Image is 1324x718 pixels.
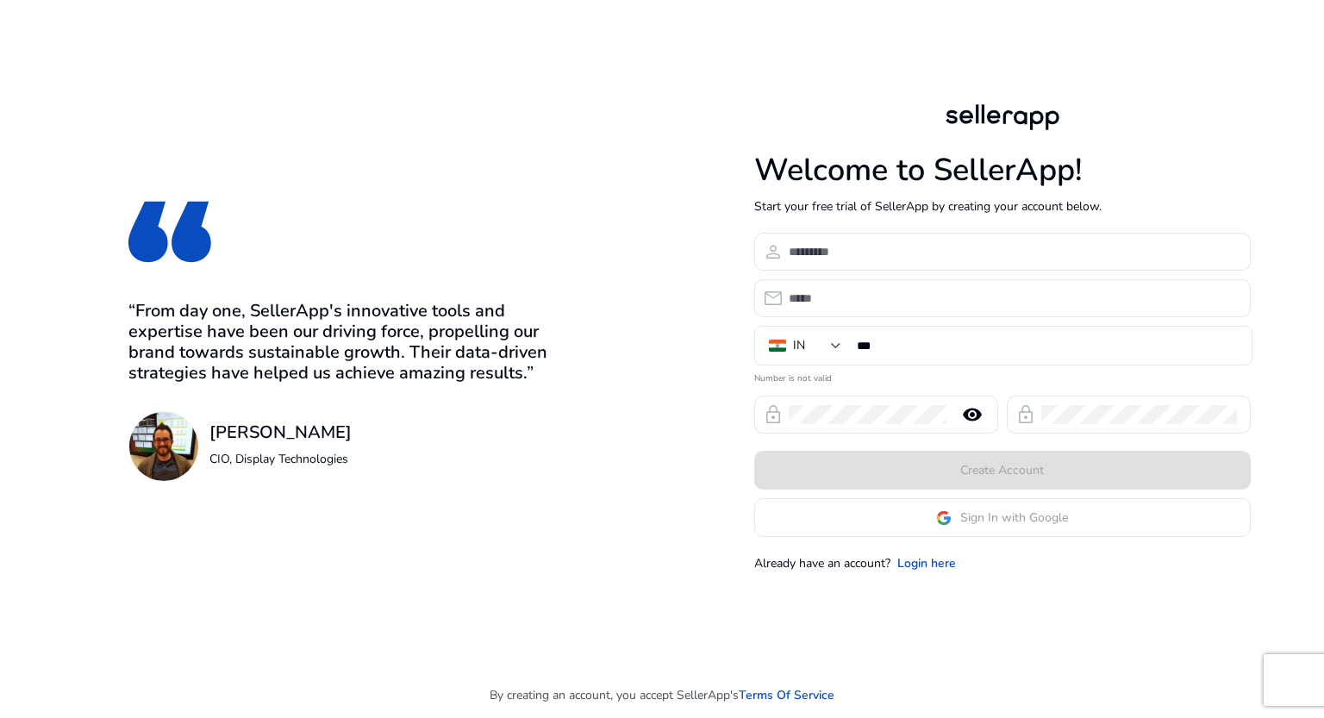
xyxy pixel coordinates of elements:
[754,554,890,572] p: Already have an account?
[128,301,570,384] h3: “From day one, SellerApp's innovative tools and expertise have been our driving force, propelling...
[754,152,1251,189] h1: Welcome to SellerApp!
[754,197,1251,215] p: Start your free trial of SellerApp by creating your account below.
[754,367,1251,385] mat-error: Number is not valid
[1015,404,1036,425] span: lock
[793,336,805,355] div: IN
[739,686,834,704] a: Terms Of Service
[209,422,352,443] h3: [PERSON_NAME]
[763,288,784,309] span: email
[952,404,993,425] mat-icon: remove_red_eye
[763,241,784,262] span: person
[209,450,352,468] p: CIO, Display Technologies
[897,554,956,572] a: Login here
[763,404,784,425] span: lock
